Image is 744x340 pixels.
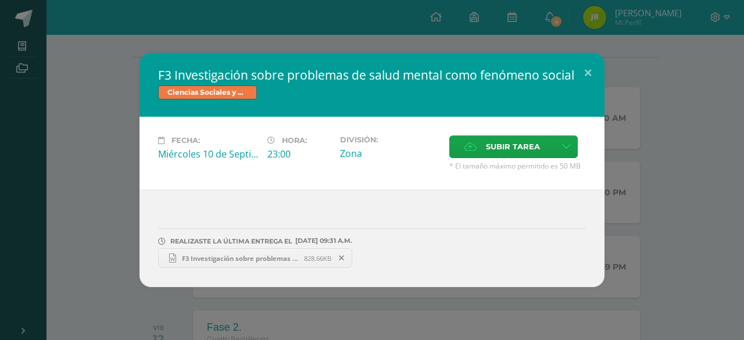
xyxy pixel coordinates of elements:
div: 23:00 [267,148,331,160]
span: F3 Investigación sobre problemas de salud mental como fenómeno social - [PERSON_NAME].docx [176,254,304,263]
h2: F3 Investigación sobre problemas de salud mental como fenómeno social [158,67,586,83]
a: F3 Investigación sobre problemas de salud mental como fenómeno social - [PERSON_NAME].docx 828.66KB [158,248,352,268]
span: Remover entrega [332,252,352,264]
span: 828.66KB [304,254,331,263]
span: Ciencias Sociales y Formación Ciudadana [158,85,257,99]
button: Close (Esc) [571,53,604,92]
div: Miércoles 10 de Septiembre [158,148,258,160]
span: Fecha: [171,136,200,145]
span: Subir tarea [486,136,540,158]
span: Hora: [282,136,307,145]
label: División: [340,135,440,144]
span: REALIZASTE LA ÚLTIMA ENTREGA EL [170,237,292,245]
span: * El tamaño máximo permitido es 50 MB [449,161,586,171]
div: Zona [340,147,440,160]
